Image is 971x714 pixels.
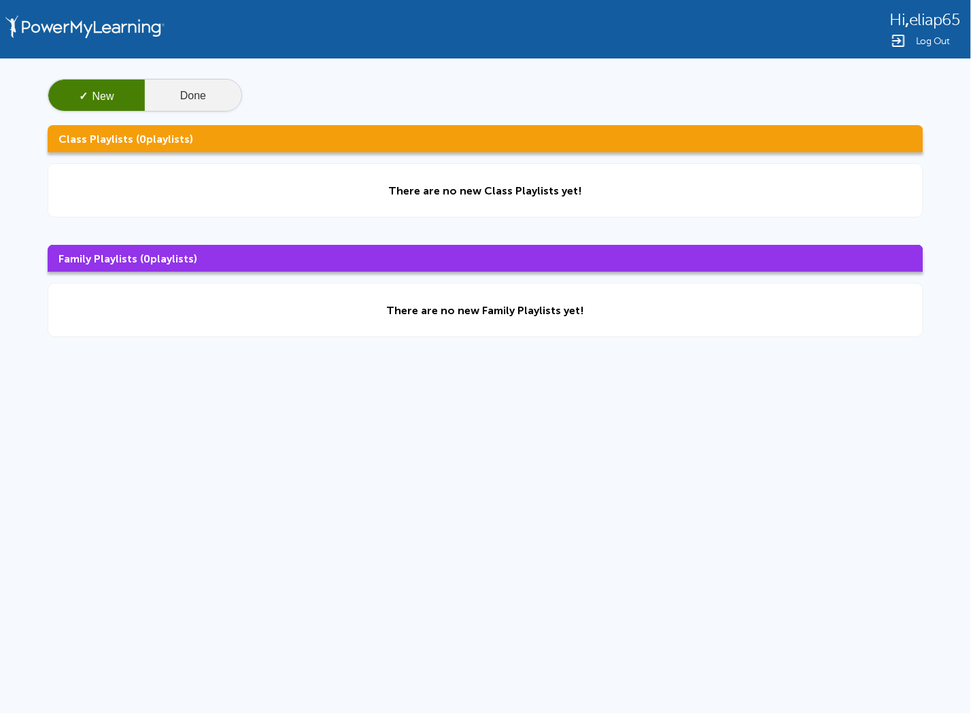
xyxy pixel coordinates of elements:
button: ✓New [48,80,145,112]
span: ✓ [79,90,88,102]
h3: Class Playlists ( playlists) [48,125,923,152]
h3: Family Playlists ( playlists) [48,245,923,272]
button: Done [145,80,241,112]
span: Hi [890,11,906,29]
span: eliap65 [909,11,960,29]
div: , [890,10,960,29]
span: 0 [139,133,146,146]
span: Log Out [916,36,950,46]
div: There are no new Class Playlists yet! [389,184,583,197]
img: Logout Icon [890,33,906,49]
div: There are no new Family Playlists yet! [387,304,585,317]
span: 0 [143,252,150,265]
